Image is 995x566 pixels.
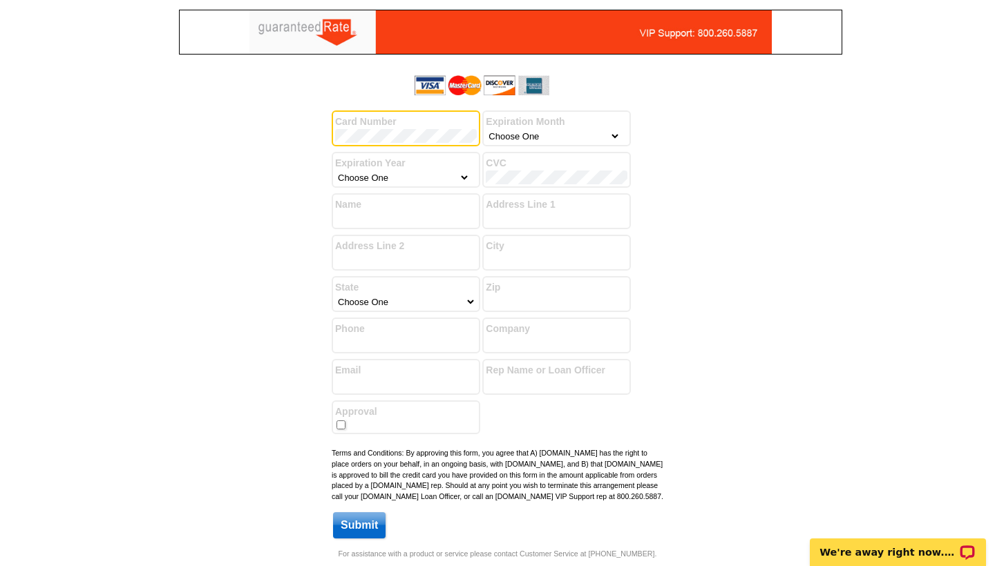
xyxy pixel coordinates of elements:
[333,512,386,538] input: Submit
[486,239,627,253] label: City
[335,197,477,212] label: Name
[335,404,477,419] label: Approval
[335,322,477,336] label: Phone
[332,449,663,500] small: Terms and Conditions: By approving this form, you agree that A) [DOMAIN_NAME] has the right to pl...
[801,523,995,566] iframe: LiveChat chat widget
[415,75,549,95] img: acceptedCards.gif
[335,239,477,253] label: Address Line 2
[335,363,477,378] label: Email
[486,280,627,295] label: Zip
[335,156,477,170] label: Expiration Year
[335,280,477,295] label: State
[335,115,477,129] label: Card Number
[486,363,627,378] label: Rep Name or Loan Officer
[486,322,627,336] label: Company
[486,156,627,170] label: CVC
[486,115,627,129] label: Expiration Month
[486,197,627,212] label: Address Line 1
